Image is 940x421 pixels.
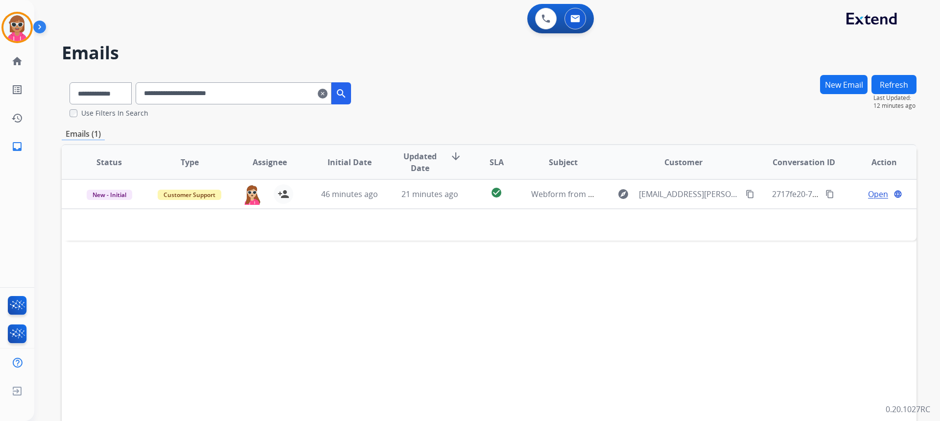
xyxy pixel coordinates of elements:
[664,156,703,168] span: Customer
[873,102,916,110] span: 12 minutes ago
[490,156,504,168] span: SLA
[62,43,916,63] h2: Emails
[450,150,462,162] mat-icon: arrow_downward
[820,75,868,94] button: New Email
[825,190,834,198] mat-icon: content_copy
[491,187,502,198] mat-icon: check_circle
[96,156,122,168] span: Status
[3,14,31,41] img: avatar
[253,156,287,168] span: Assignee
[278,188,289,200] mat-icon: person_add
[836,145,916,179] th: Action
[318,88,328,99] mat-icon: clear
[242,184,262,205] img: agent-avatar
[617,188,629,200] mat-icon: explore
[773,156,835,168] span: Conversation ID
[11,112,23,124] mat-icon: history
[11,84,23,96] mat-icon: list_alt
[868,188,888,200] span: Open
[158,190,221,200] span: Customer Support
[886,403,930,415] p: 0.20.1027RC
[401,189,458,199] span: 21 minutes ago
[893,190,902,198] mat-icon: language
[746,190,754,198] mat-icon: content_copy
[87,190,132,200] span: New - Initial
[772,189,917,199] span: 2717fe20-7d8d-4ff1-853b-2c7a9fcedd1d
[549,156,578,168] span: Subject
[398,150,443,174] span: Updated Date
[81,108,148,118] label: Use Filters In Search
[531,189,814,199] span: Webform from [EMAIL_ADDRESS][PERSON_NAME][DOMAIN_NAME] on [DATE]
[639,188,740,200] span: [EMAIL_ADDRESS][PERSON_NAME][DOMAIN_NAME]
[321,189,378,199] span: 46 minutes ago
[62,128,105,140] p: Emails (1)
[328,156,372,168] span: Initial Date
[335,88,347,99] mat-icon: search
[11,55,23,67] mat-icon: home
[181,156,199,168] span: Type
[871,75,916,94] button: Refresh
[873,94,916,102] span: Last Updated:
[11,141,23,152] mat-icon: inbox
